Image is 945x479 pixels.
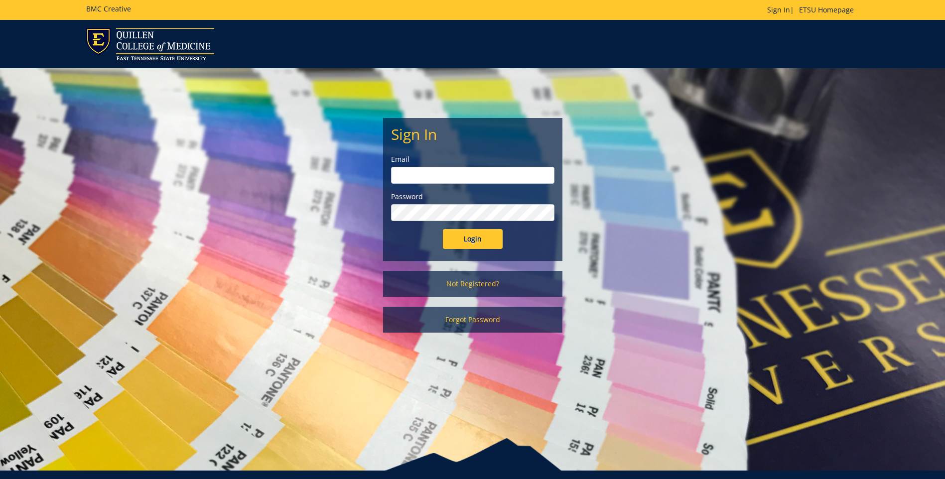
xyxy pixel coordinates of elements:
[767,5,790,14] a: Sign In
[391,126,554,142] h2: Sign In
[86,28,214,60] img: ETSU logo
[767,5,859,15] p: |
[383,307,562,333] a: Forgot Password
[86,5,131,12] h5: BMC Creative
[391,192,554,202] label: Password
[443,229,503,249] input: Login
[794,5,859,14] a: ETSU Homepage
[383,271,562,297] a: Not Registered?
[391,154,554,164] label: Email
